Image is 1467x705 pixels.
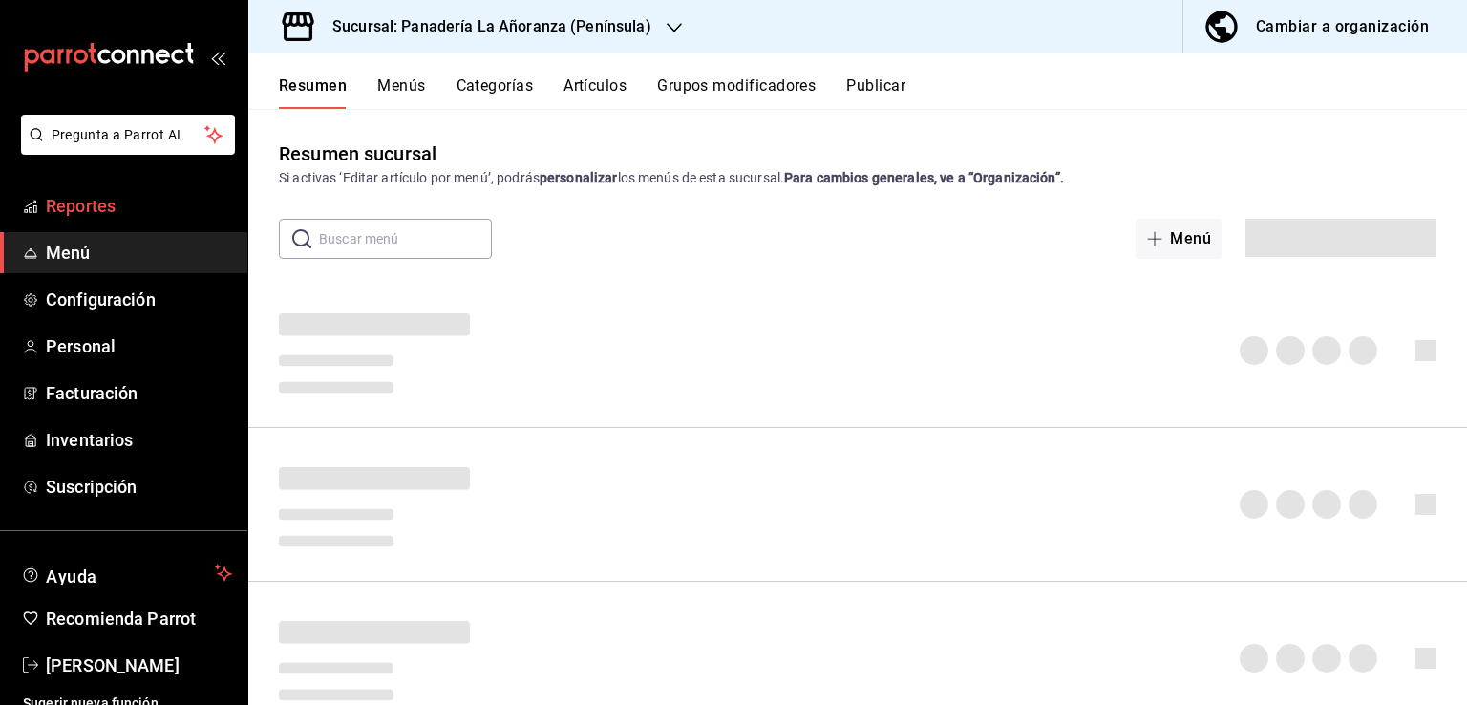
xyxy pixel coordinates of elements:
button: Pregunta a Parrot AI [21,115,235,155]
button: Resumen [279,76,347,109]
button: Artículos [563,76,627,109]
span: [PERSON_NAME] [46,652,232,678]
strong: Para cambios generales, ve a “Organización”. [784,170,1064,185]
span: Menú [46,240,232,266]
button: Categorías [457,76,534,109]
button: Menú [1136,219,1222,259]
h3: Sucursal: Panadería La Añoranza (Península) [317,15,651,38]
span: Configuración [46,287,232,312]
a: Pregunta a Parrot AI [13,139,235,159]
button: open_drawer_menu [210,50,225,65]
span: Inventarios [46,427,232,453]
button: Grupos modificadores [657,76,816,109]
div: Si activas ‘Editar artículo por menú’, podrás los menús de esta sucursal. [279,168,1436,188]
div: Cambiar a organización [1256,13,1429,40]
button: Menús [377,76,425,109]
div: Resumen sucursal [279,139,436,168]
span: Suscripción [46,474,232,500]
span: Reportes [46,193,232,219]
span: Pregunta a Parrot AI [52,125,205,145]
span: Ayuda [46,562,207,585]
span: Facturación [46,380,232,406]
div: navigation tabs [279,76,1467,109]
strong: personalizar [540,170,618,185]
span: Recomienda Parrot [46,606,232,631]
span: Personal [46,333,232,359]
input: Buscar menú [319,220,492,258]
button: Publicar [846,76,905,109]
